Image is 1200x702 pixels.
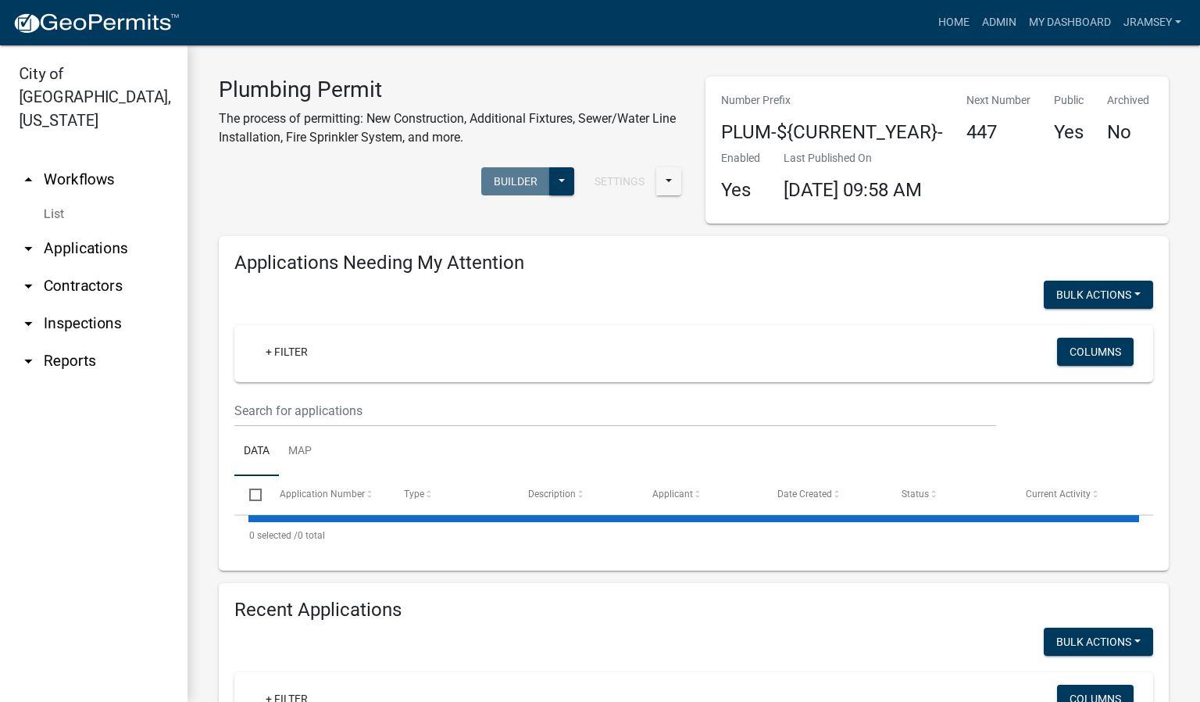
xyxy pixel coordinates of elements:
[389,476,513,514] datatable-header-cell: Type
[721,121,943,144] h4: PLUM-${CURRENT_YEAR}-
[234,516,1153,555] div: 0 total
[219,109,682,147] p: The process of permitting: New Construction, Additional Fixtures, Sewer/Water Line Installation, ...
[582,167,657,195] button: Settings
[279,427,321,477] a: Map
[253,338,320,366] a: + Filter
[721,150,760,167] p: Enabled
[234,252,1153,274] h4: Applications Needing My Attention
[887,476,1011,514] datatable-header-cell: Status
[234,599,1153,621] h4: Recent Applications
[19,170,37,189] i: arrow_drop_up
[234,395,996,427] input: Search for applications
[19,314,37,333] i: arrow_drop_down
[234,476,264,514] datatable-header-cell: Select
[976,8,1023,38] a: Admin
[1107,92,1149,109] p: Archived
[264,476,388,514] datatable-header-cell: Application Number
[932,8,976,38] a: Home
[966,92,1030,109] p: Next Number
[1054,121,1084,144] h4: Yes
[784,150,922,167] p: Last Published On
[966,121,1030,144] h4: 447
[762,476,886,514] datatable-header-cell: Date Created
[721,179,760,202] h4: Yes
[19,352,37,371] i: arrow_drop_down
[404,489,424,500] span: Type
[19,277,37,295] i: arrow_drop_down
[1044,281,1153,309] button: Bulk Actions
[637,476,762,514] datatable-header-cell: Applicant
[1054,92,1084,109] p: Public
[721,92,943,109] p: Number Prefix
[1117,8,1187,38] a: jramsey
[249,530,298,541] span: 0 selected /
[1023,8,1117,38] a: My Dashboard
[1044,628,1153,656] button: Bulk Actions
[513,476,637,514] datatable-header-cell: Description
[902,489,929,500] span: Status
[777,489,832,500] span: Date Created
[1107,121,1149,144] h4: No
[1057,338,1134,366] button: Columns
[528,489,576,500] span: Description
[19,239,37,258] i: arrow_drop_down
[652,489,693,500] span: Applicant
[1026,489,1091,500] span: Current Activity
[219,77,682,103] h3: Plumbing Permit
[481,167,550,195] button: Builder
[234,427,279,477] a: Data
[280,489,365,500] span: Application Number
[784,179,922,201] span: [DATE] 09:58 AM
[1011,476,1135,514] datatable-header-cell: Current Activity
